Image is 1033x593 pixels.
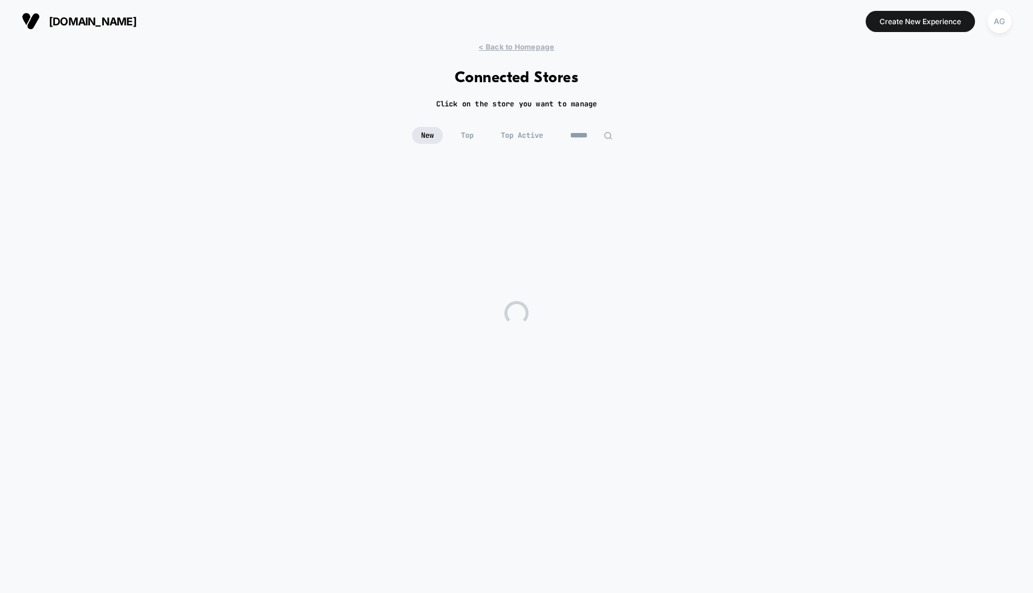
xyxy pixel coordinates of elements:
img: Visually logo [22,12,40,30]
span: New [412,127,443,144]
span: Top Active [492,127,552,144]
button: AG [984,9,1015,34]
h1: Connected Stores [455,70,579,87]
button: Create New Experience [866,11,975,32]
div: AG [988,10,1011,33]
span: [DOMAIN_NAME] [49,15,137,28]
img: edit [603,131,613,140]
button: [DOMAIN_NAME] [18,11,140,31]
span: < Back to Homepage [478,42,554,51]
h2: Click on the store you want to manage [436,99,597,109]
span: Top [452,127,483,144]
